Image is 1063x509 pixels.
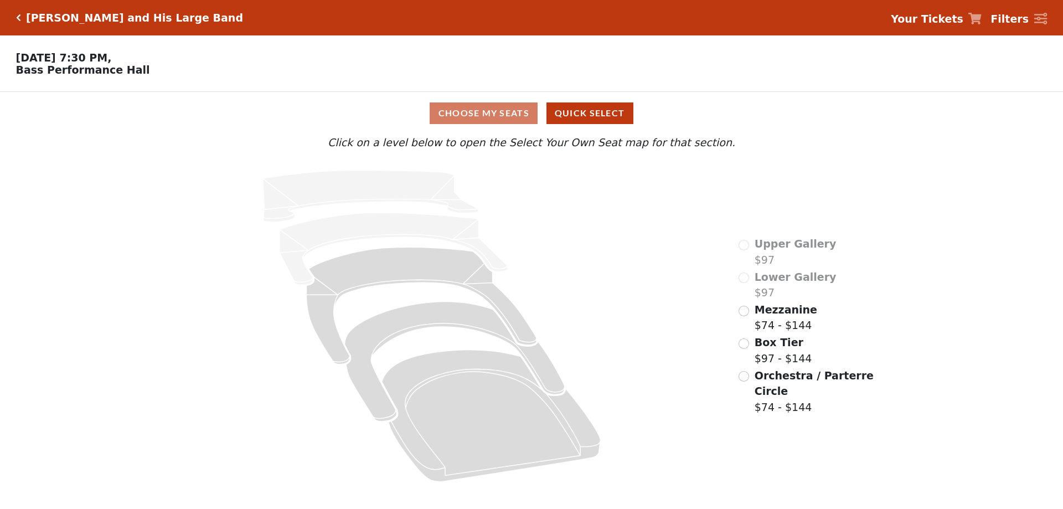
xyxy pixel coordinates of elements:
[755,368,875,415] label: $74 - $144
[755,369,874,398] span: Orchestra / Parterre Circle
[16,14,21,22] a: Click here to go back to filters
[382,350,601,482] path: Orchestra / Parterre Circle - Seats Available: 152
[755,271,837,283] span: Lower Gallery
[990,13,1029,25] strong: Filters
[755,304,817,316] span: Mezzanine
[141,135,922,151] p: Click on a level below to open the Select Your Own Seat map for that section.
[755,302,817,333] label: $74 - $144
[263,171,479,223] path: Upper Gallery - Seats Available: 0
[280,213,508,285] path: Lower Gallery - Seats Available: 0
[26,12,243,24] h5: [PERSON_NAME] and His Large Band
[891,11,982,27] a: Your Tickets
[755,236,837,268] label: $97
[755,336,803,348] span: Box Tier
[891,13,963,25] strong: Your Tickets
[755,238,837,250] span: Upper Gallery
[755,269,837,301] label: $97
[755,335,812,366] label: $97 - $144
[546,102,633,124] button: Quick Select
[990,11,1047,27] a: Filters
